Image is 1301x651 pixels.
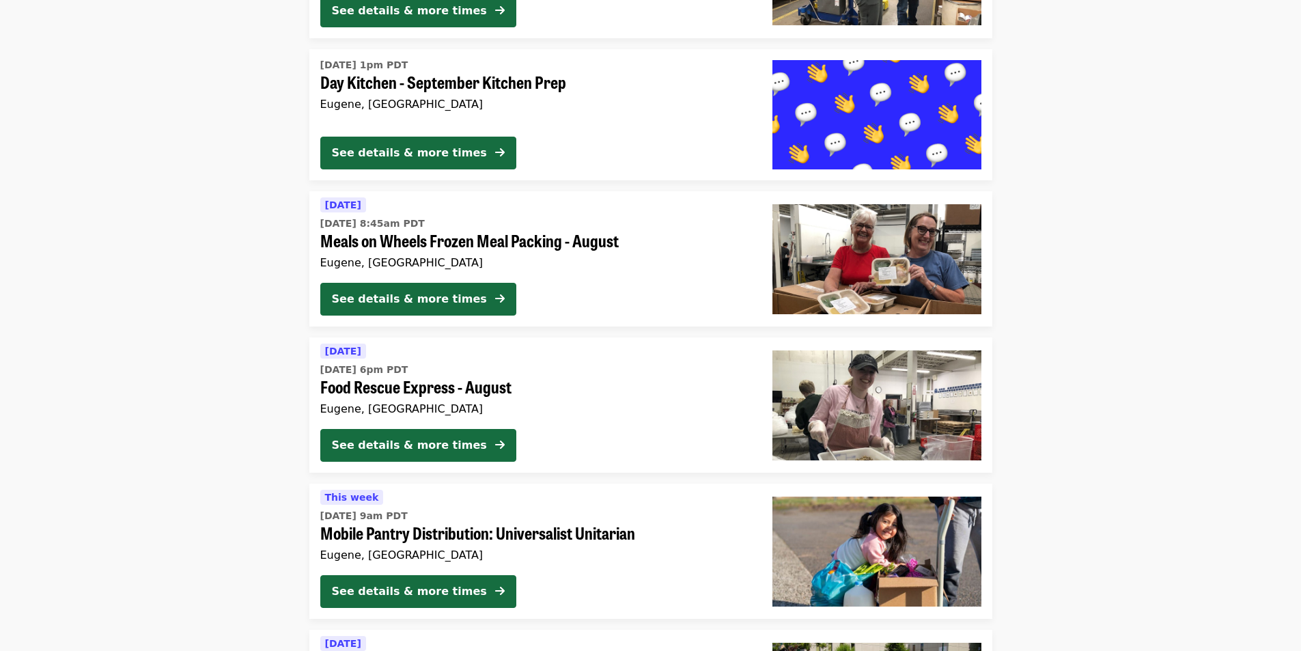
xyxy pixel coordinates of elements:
img: Mobile Pantry Distribution: Universalist Unitarian organized by FOOD For Lane County [772,497,981,606]
a: See details for "Mobile Pantry Distribution: Universalist Unitarian" [309,484,992,619]
span: Food Rescue Express - August [320,377,751,397]
div: See details & more times [332,437,487,454]
time: [DATE] 8:45am PDT [320,217,425,231]
time: [DATE] 9am PDT [320,509,408,523]
button: See details & more times [320,283,516,316]
div: See details & more times [332,291,487,307]
div: See details & more times [332,145,487,161]
a: See details for "Day Kitchen - September Kitchen Prep" [309,49,992,180]
div: Eugene, [GEOGRAPHIC_DATA] [320,98,751,111]
img: Day Kitchen - September Kitchen Prep organized by FOOD For Lane County [772,60,981,169]
time: [DATE] 6pm PDT [320,363,408,377]
button: See details & more times [320,575,516,608]
i: arrow-right icon [495,292,505,305]
button: See details & more times [320,137,516,169]
div: Eugene, [GEOGRAPHIC_DATA] [320,256,751,269]
img: Meals on Wheels Frozen Meal Packing - August organized by FOOD For Lane County [772,204,981,314]
div: Eugene, [GEOGRAPHIC_DATA] [320,549,751,562]
button: See details & more times [320,429,516,462]
div: See details & more times [332,583,487,600]
span: This week [325,492,379,503]
i: arrow-right icon [495,439,505,452]
time: [DATE] 1pm PDT [320,58,408,72]
i: arrow-right icon [495,4,505,17]
span: Day Kitchen - September Kitchen Prep [320,72,751,92]
a: See details for "Meals on Wheels Frozen Meal Packing - August" [309,191,992,327]
span: Meals on Wheels Frozen Meal Packing - August [320,231,751,251]
span: [DATE] [325,199,361,210]
div: Eugene, [GEOGRAPHIC_DATA] [320,402,751,415]
span: Mobile Pantry Distribution: Universalist Unitarian [320,523,751,543]
div: See details & more times [332,3,487,19]
i: arrow-right icon [495,146,505,159]
span: [DATE] [325,346,361,357]
a: See details for "Food Rescue Express - August" [309,337,992,473]
span: [DATE] [325,638,361,649]
i: arrow-right icon [495,585,505,598]
img: Food Rescue Express - August organized by FOOD For Lane County [772,350,981,460]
